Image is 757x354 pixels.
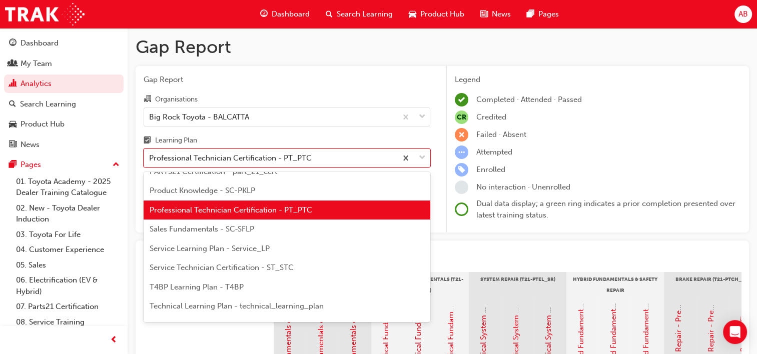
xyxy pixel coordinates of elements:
a: 02. New - Toyota Dealer Induction [12,200,124,227]
a: news-iconNews [472,4,519,24]
span: T4BP Learning Plan - T4BP [150,282,244,291]
span: learningRecordVerb_FAIL-icon [455,128,468,141]
a: Product Hub [4,115,124,133]
span: Professional Technician Certification - PT_PTC [150,205,312,214]
span: Technical Learning Plan - technical_learning_plan [150,301,324,310]
a: 06. Electrification (EV & Hybrid) [12,272,124,299]
span: Search Learning [337,8,393,20]
div: News [21,139,40,150]
span: news-icon [9,140,17,149]
span: learningRecordVerb_ATTEMPT-icon [455,145,468,159]
div: Search Learning [20,98,76,110]
span: down-icon [419,151,426,164]
div: My Team [21,58,52,69]
button: AB [734,5,752,23]
a: pages-iconPages [519,4,567,24]
a: guage-iconDashboard [252,4,318,24]
span: Pages [538,8,559,20]
span: chart-icon [9,79,17,88]
div: Big Rock Toyota - BALCATTA [149,111,249,122]
span: Product Knowledge - SC-PKLP [150,186,255,195]
span: car-icon [409,8,416,20]
span: learningRecordVerb_NONE-icon [455,180,468,194]
span: search-icon [9,100,16,109]
a: 03. Toyota For Life [12,227,124,242]
a: 05. Sales [12,257,124,273]
a: My Team [4,54,124,73]
span: Dashboard [272,8,310,20]
div: Pages [21,159,41,170]
span: PARTS21 Certification - part_21_cert [150,167,277,176]
span: AB [738,8,748,20]
span: Service Learning Plan - Service_LP [150,244,270,253]
span: Sales Fundamentals - SC-SFLP [150,224,254,233]
div: Product Hub [21,118,65,130]
span: learningRecordVerb_ENROLL-icon [455,163,468,176]
a: Dashboard [4,34,124,52]
a: 07. Parts21 Certification [12,299,124,314]
span: No interaction · Unenrolled [476,182,570,191]
a: Search Learning [4,95,124,113]
span: learningRecordVerb_COMPLETE-icon [455,93,468,106]
span: Attempted [476,147,512,156]
a: 04. Customer Experience [12,242,124,257]
div: Dashboard [21,37,59,49]
div: Organisations [155,94,198,104]
span: Credited [476,112,506,121]
a: car-iconProduct Hub [401,4,472,24]
span: pages-icon [9,160,17,169]
div: Learning Plan [155,135,197,145]
a: Analytics [4,74,124,93]
span: people-icon [9,59,17,68]
a: search-iconSearch Learning [318,4,401,24]
div: Professional Technician Certification - PT_PTC [149,152,312,164]
h1: Gap Report [136,36,749,58]
div: Legend [455,74,741,85]
span: Failed · Absent [476,130,526,139]
a: 01. Toyota Academy - 2025 Dealer Training Catalogue [12,174,124,200]
span: Service Technician Certification - ST_STC [150,263,294,272]
span: TFL Learning Plan - 2020_tfl_learning_plan_(_new_starters_) [150,321,365,330]
button: Pages [4,155,124,174]
span: Dual data display; a green ring indicates a prior completion presented over latest training status. [476,199,735,219]
span: down-icon [419,110,426,123]
span: news-icon [480,8,488,20]
span: Completed · Attended · Passed [476,95,582,104]
span: News [492,8,511,20]
a: News [4,135,124,154]
span: car-icon [9,120,17,129]
span: guage-icon [9,39,17,48]
a: 08. Service Training [12,314,124,330]
button: DashboardMy TeamAnalyticsSearch LearningProduct HubNews [4,32,124,155]
span: Enrolled [476,165,505,174]
span: prev-icon [110,334,118,346]
span: search-icon [326,8,333,20]
div: Open Intercom Messenger [723,320,747,344]
span: guage-icon [260,8,268,20]
span: Gap Report [144,74,430,85]
div: System Repair (T21-PTEL_SR) [469,272,566,297]
span: pages-icon [527,8,534,20]
div: Hybrid Fundamentals & Safety Repair [566,272,664,297]
span: organisation-icon [144,95,151,104]
span: learningplan-icon [144,136,151,145]
span: null-icon [455,110,468,124]
span: Product Hub [420,8,464,20]
span: up-icon [113,158,120,171]
img: Trak [5,3,85,25]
